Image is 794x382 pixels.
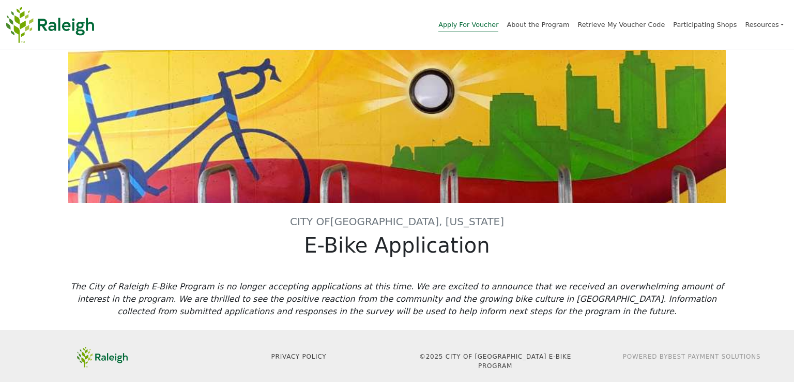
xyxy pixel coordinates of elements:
em: The City of Raleigh E-Bike Program is no longer accepting applications at this time. We are excit... [70,282,724,316]
h5: City of [GEOGRAPHIC_DATA], [US_STATE] [68,203,726,228]
a: Retrieve My Voucher Code [577,21,665,28]
a: Resources [745,16,784,34]
img: Program logo [6,7,94,43]
a: Participating Shops [673,21,737,28]
img: Raleigh-Union-Station.jpg [68,50,726,203]
a: About the Program [507,21,569,28]
img: Columbus City Council [77,347,127,368]
h1: E-Bike Application [68,233,726,258]
a: Privacy Policy [271,353,327,360]
p: © 2025 City of [GEOGRAPHIC_DATA] E-Bike Program [403,352,587,371]
a: Powered ByBest Payment Solutions [623,353,761,360]
a: Apply For Voucher [438,21,498,32]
